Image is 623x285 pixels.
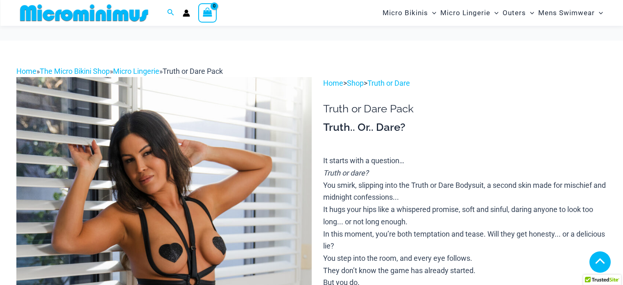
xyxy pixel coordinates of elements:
span: Mens Swimwear [538,2,595,23]
a: Shop [347,79,364,87]
a: OutersMenu ToggleMenu Toggle [501,2,536,23]
a: View Shopping Cart, empty [198,3,217,22]
a: The Micro Bikini Shop [40,67,110,75]
span: Micro Lingerie [440,2,490,23]
span: Outers [503,2,526,23]
a: Mens SwimwearMenu ToggleMenu Toggle [536,2,605,23]
i: Truth or dare? [323,169,369,177]
a: Home [16,67,36,75]
span: Menu Toggle [428,2,436,23]
span: Menu Toggle [595,2,603,23]
nav: Site Navigation [379,1,607,25]
span: Menu Toggle [526,2,534,23]
a: Home [323,79,343,87]
span: » » » [16,67,223,75]
h3: Truth.. Or.. Dare? [323,121,607,135]
a: Account icon link [183,9,190,17]
span: Truth or Dare Pack [163,67,223,75]
a: Search icon link [167,8,174,18]
h1: Truth or Dare Pack [323,103,607,115]
a: Micro LingerieMenu ToggleMenu Toggle [438,2,501,23]
a: Truth or Dare [367,79,410,87]
p: > > [323,77,607,89]
a: Micro BikinisMenu ToggleMenu Toggle [381,2,438,23]
a: Micro Lingerie [113,67,159,75]
span: Menu Toggle [490,2,498,23]
span: Micro Bikinis [383,2,428,23]
img: MM SHOP LOGO FLAT [17,4,152,22]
